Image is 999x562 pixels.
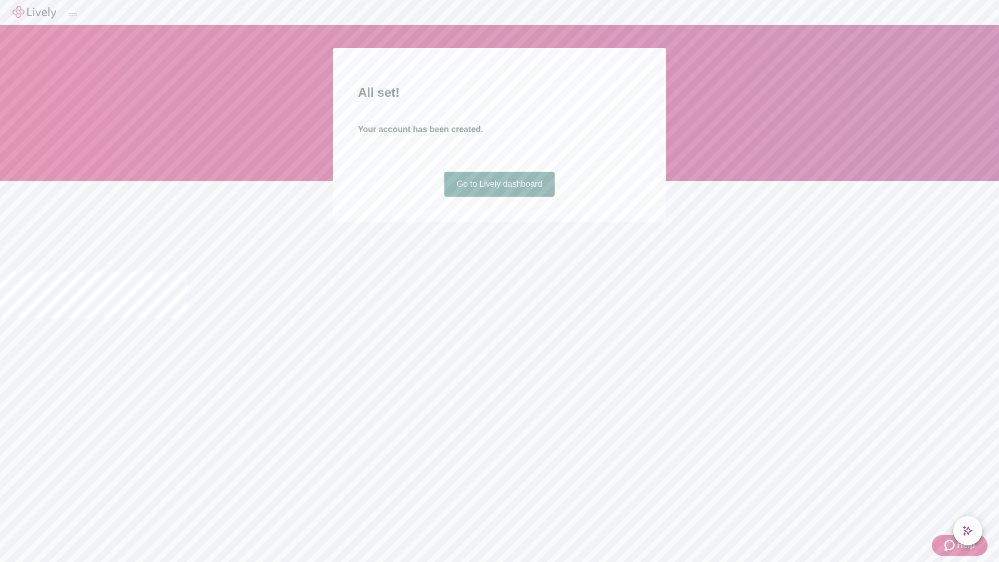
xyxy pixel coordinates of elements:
[12,6,56,19] img: Lively
[932,535,988,556] button: Zendesk support iconHelp
[358,123,641,136] h4: Your account has been created.
[963,526,973,536] svg: Lively AI Assistant
[944,539,957,552] svg: Zendesk support icon
[358,83,641,102] h2: All set!
[953,516,982,545] button: chat
[444,172,555,197] a: Go to Lively dashboard
[69,13,77,16] button: Log out
[957,539,975,552] span: Help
